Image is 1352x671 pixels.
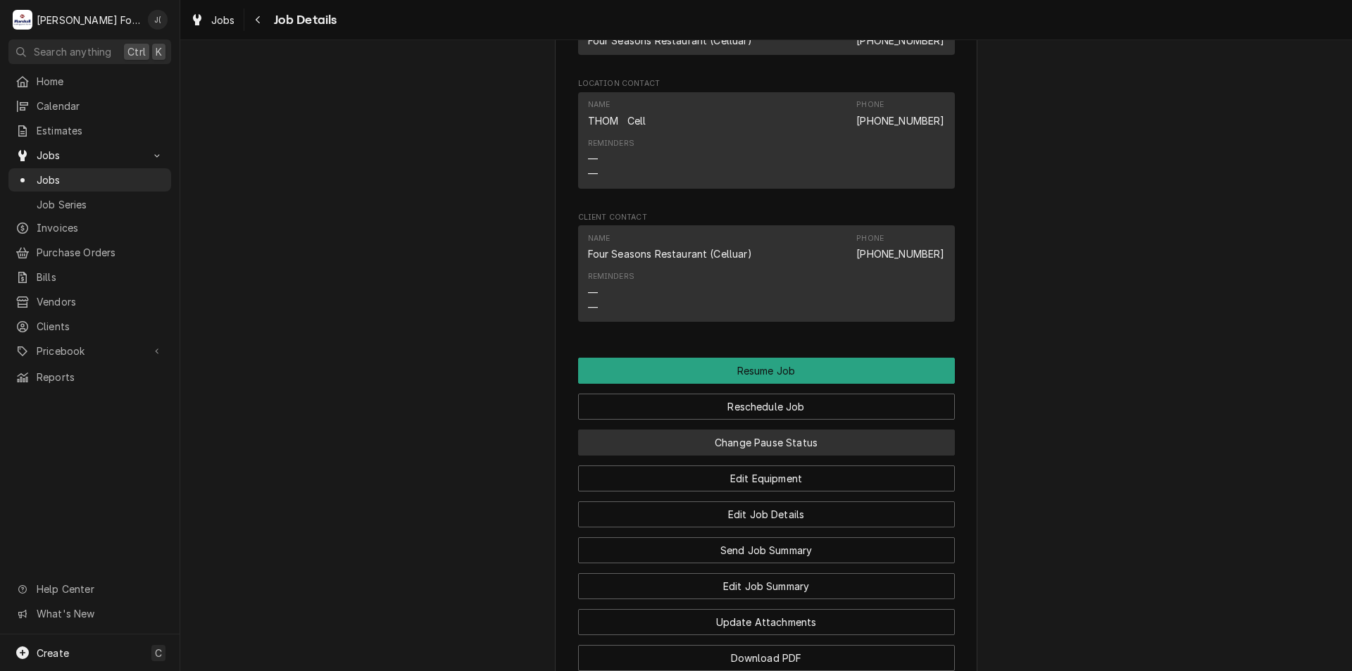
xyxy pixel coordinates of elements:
[578,537,955,563] button: Send Job Summary
[37,123,164,138] span: Estimates
[247,8,270,31] button: Navigate back
[37,582,163,596] span: Help Center
[578,225,955,322] div: Contact
[588,233,752,261] div: Name
[37,197,164,212] span: Job Series
[37,606,163,621] span: What's New
[8,315,171,338] a: Clients
[578,573,955,599] button: Edit Job Summary
[37,220,164,235] span: Invoices
[856,248,944,260] a: [PHONE_NUMBER]
[578,78,955,89] span: Location Contact
[588,246,752,261] div: Four Seasons Restaurant (Celluar)
[588,99,646,127] div: Name
[578,225,955,328] div: Client Contact List
[578,501,955,527] button: Edit Job Details
[578,394,955,420] button: Reschedule Job
[588,138,634,181] div: Reminders
[148,10,168,30] div: J(
[588,271,634,314] div: Reminders
[578,429,955,456] button: Change Pause Status
[37,99,164,113] span: Calendar
[578,358,955,671] div: Button Group
[578,212,955,328] div: Client Contact
[578,358,955,384] div: Button Group Row
[578,527,955,563] div: Button Group Row
[856,99,884,111] div: Phone
[37,344,143,358] span: Pricebook
[588,99,611,111] div: Name
[37,148,143,163] span: Jobs
[156,44,162,59] span: K
[588,113,646,128] div: THOM Cell
[588,233,611,244] div: Name
[578,563,955,599] div: Button Group Row
[8,94,171,118] a: Calendar
[37,647,69,659] span: Create
[211,13,235,27] span: Jobs
[8,193,171,216] a: Job Series
[578,212,955,223] span: Client Contact
[578,92,955,195] div: Location Contact List
[588,138,634,149] div: Reminders
[184,8,241,32] a: Jobs
[37,74,164,89] span: Home
[8,241,171,264] a: Purchase Orders
[37,270,164,284] span: Bills
[578,456,955,491] div: Button Group Row
[578,491,955,527] div: Button Group Row
[270,11,337,30] span: Job Details
[37,319,164,334] span: Clients
[588,33,752,48] div: Four Seasons Restaurant (Celluar)
[578,645,955,671] button: Download PDF
[8,216,171,239] a: Invoices
[578,420,955,456] div: Button Group Row
[856,115,944,127] a: [PHONE_NUMBER]
[37,294,164,309] span: Vendors
[8,602,171,625] a: Go to What's New
[37,173,164,187] span: Jobs
[588,285,598,300] div: —
[8,290,171,313] a: Vendors
[13,10,32,30] div: M
[588,300,598,315] div: —
[856,35,944,46] a: [PHONE_NUMBER]
[856,233,944,261] div: Phone
[37,13,140,27] div: [PERSON_NAME] Food Equipment Service
[578,92,955,189] div: Contact
[34,44,111,59] span: Search anything
[8,339,171,363] a: Go to Pricebook
[578,609,955,635] button: Update Attachments
[578,384,955,420] div: Button Group Row
[578,635,955,671] div: Button Group Row
[37,245,164,260] span: Purchase Orders
[856,233,884,244] div: Phone
[856,99,944,127] div: Phone
[588,166,598,181] div: —
[8,168,171,192] a: Jobs
[8,119,171,142] a: Estimates
[578,78,955,194] div: Location Contact
[578,358,955,384] button: Resume Job
[8,144,171,167] a: Go to Jobs
[37,370,164,384] span: Reports
[127,44,146,59] span: Ctrl
[13,10,32,30] div: Marshall Food Equipment Service's Avatar
[8,577,171,601] a: Go to Help Center
[8,70,171,93] a: Home
[588,271,634,282] div: Reminders
[148,10,168,30] div: Jeff Debigare (109)'s Avatar
[8,39,171,64] button: Search anythingCtrlK
[588,151,598,166] div: —
[578,599,955,635] div: Button Group Row
[155,646,162,660] span: C
[578,465,955,491] button: Edit Equipment
[8,265,171,289] a: Bills
[8,365,171,389] a: Reports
